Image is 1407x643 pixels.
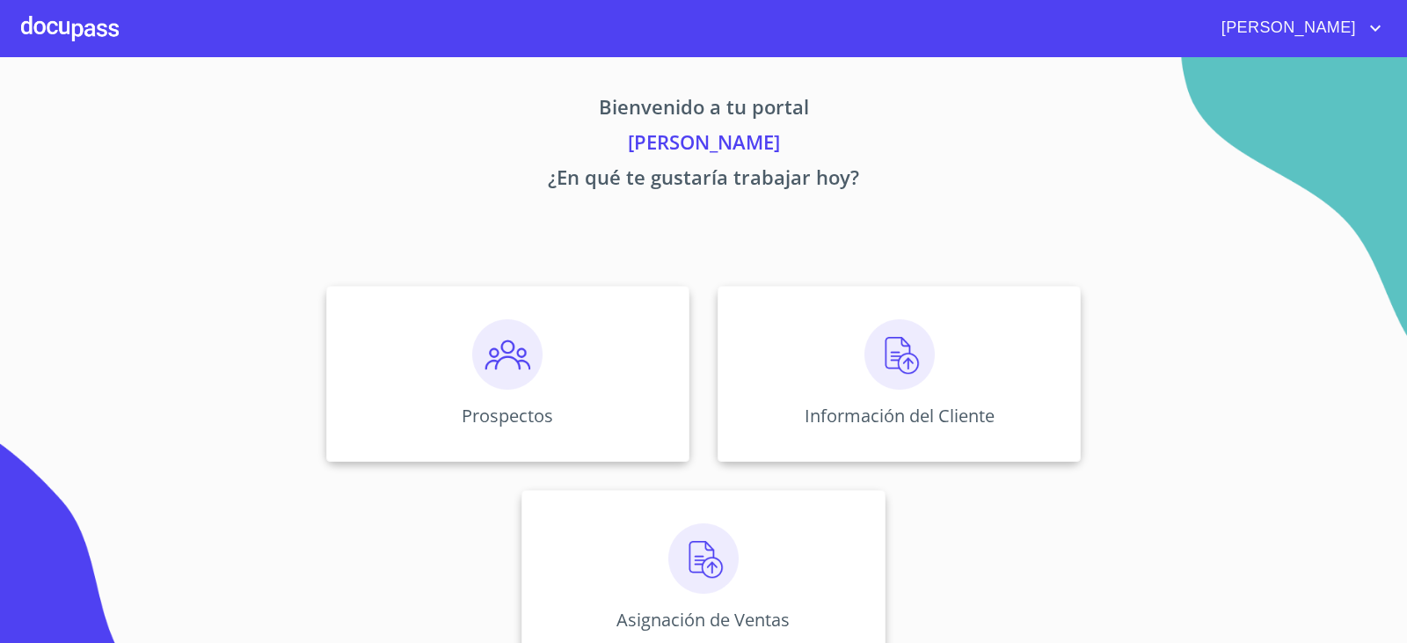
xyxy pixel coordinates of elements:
[462,404,553,427] p: Prospectos
[162,163,1245,198] p: ¿En qué te gustaría trabajar hoy?
[1208,14,1386,42] button: account of current user
[162,128,1245,163] p: [PERSON_NAME]
[162,92,1245,128] p: Bienvenido a tu portal
[668,523,739,594] img: carga.png
[616,608,790,632] p: Asignación de Ventas
[805,404,995,427] p: Información del Cliente
[472,319,543,390] img: prospectos.png
[864,319,935,390] img: carga.png
[1208,14,1365,42] span: [PERSON_NAME]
